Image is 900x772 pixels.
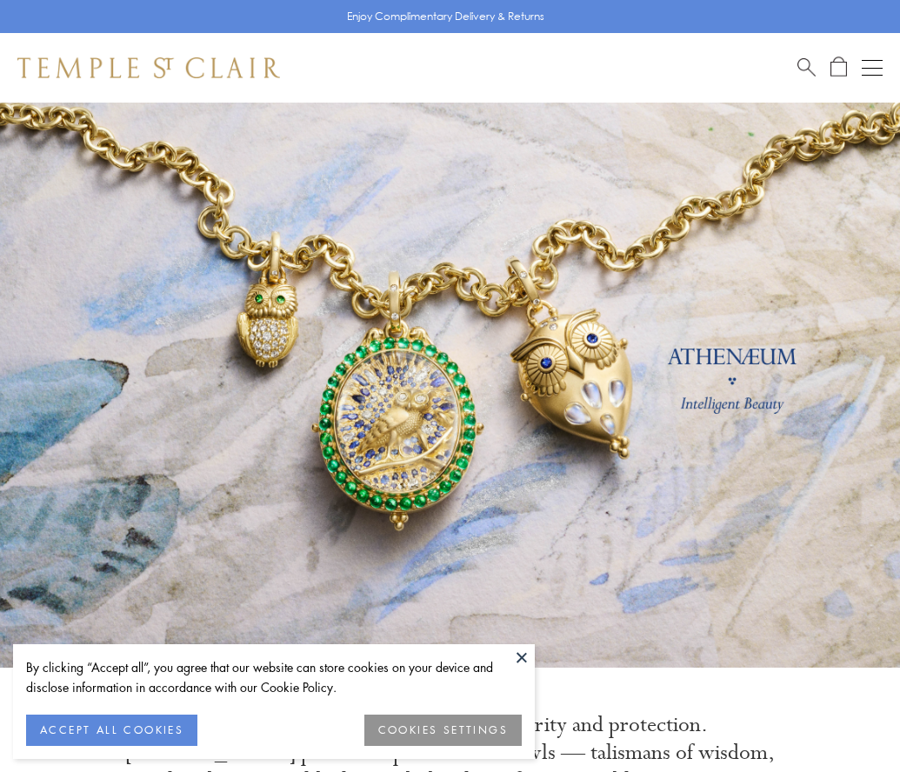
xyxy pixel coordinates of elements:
[830,57,847,78] a: Open Shopping Bag
[26,715,197,746] button: ACCEPT ALL COOKIES
[17,57,280,78] img: Temple St. Clair
[364,715,522,746] button: COOKIES SETTINGS
[862,57,883,78] button: Open navigation
[797,57,816,78] a: Search
[347,8,544,25] p: Enjoy Complimentary Delivery & Returns
[26,657,522,697] div: By clicking “Accept all”, you agree that our website can store cookies on your device and disclos...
